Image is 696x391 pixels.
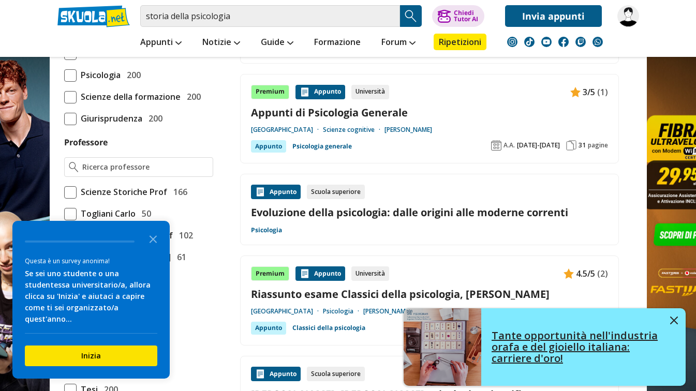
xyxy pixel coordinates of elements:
[143,228,164,249] button: Close the survey
[251,367,301,381] div: Appunto
[323,126,384,134] a: Scienze cognitive
[175,229,193,242] span: 102
[200,34,243,52] a: Notizie
[25,268,157,325] div: Se sei uno studente o una studentessa universitario/a, allora clicca su 'Inizia' e aiutaci a capi...
[570,87,581,97] img: Appunti contenuto
[77,90,181,103] span: Scienze della formazione
[77,185,167,199] span: Scienze Storiche Prof
[583,85,595,99] span: 3/5
[312,34,363,52] a: Formazione
[255,187,265,197] img: Appunti contenuto
[541,37,552,47] img: youtube
[251,140,286,153] div: Appunto
[295,85,345,99] div: Appunto
[432,5,484,27] button: ChiediTutor AI
[400,5,422,27] button: Search Button
[576,267,595,280] span: 4.5/5
[295,266,345,281] div: Appunto
[300,268,310,279] img: Appunti contenuto
[434,34,486,50] a: Ripetizioni
[307,185,365,199] div: Scuola superiore
[12,221,170,379] div: Survey
[251,322,286,334] div: Appunto
[404,308,686,386] a: Tante opportunità nell'industria orafa e del gioiello italiana: carriere d'oro!
[597,85,608,99] span: (1)
[507,37,517,47] img: instagram
[138,207,151,220] span: 50
[491,140,501,151] img: Anno accademico
[517,141,560,149] span: [DATE]-[DATE]
[251,106,608,119] a: Appunti di Psicologia Generale
[123,68,141,82] span: 200
[251,266,289,281] div: Premium
[384,126,432,134] a: [PERSON_NAME]
[593,37,603,47] img: WhatsApp
[251,205,608,219] a: Evoluzione della psicologia: dalle origini alle moderne correnti
[140,5,400,27] input: Cerca appunti, riassunti o versioni
[183,90,201,103] span: 200
[403,8,419,24] img: Cerca appunti, riassunti o versioni
[255,369,265,379] img: Appunti contenuto
[524,37,535,47] img: tiktok
[323,307,363,315] a: Psicologia
[351,85,389,99] div: Università
[379,34,418,52] a: Forum
[588,141,608,149] span: pagine
[258,34,296,52] a: Guide
[292,322,365,334] a: Classici della psicologia
[670,317,678,324] img: close
[251,126,323,134] a: [GEOGRAPHIC_DATA]
[564,268,574,279] img: Appunti contenuto
[351,266,389,281] div: Università
[251,307,323,315] a: [GEOGRAPHIC_DATA]
[251,226,282,234] a: Psicologia
[169,185,187,199] span: 166
[597,267,608,280] span: (2)
[251,287,608,301] a: Riassunto esame Classici della psicologia, [PERSON_NAME]
[566,140,576,151] img: Pagine
[505,5,602,27] a: Invia appunti
[173,250,186,264] span: 61
[77,207,136,220] span: Togliani Carlo
[64,137,108,148] label: Professore
[363,307,411,315] a: [PERSON_NAME]
[575,37,586,47] img: twitch
[251,85,289,99] div: Premium
[454,10,478,22] div: Chiedi Tutor AI
[504,141,515,149] span: A.A.
[292,140,352,153] a: Psicologia generale
[144,112,162,125] span: 200
[77,112,142,125] span: Giurisprudenza
[25,256,157,266] div: Questa è un survey anonima!
[82,162,208,172] input: Ricerca professore
[300,87,310,97] img: Appunti contenuto
[77,68,121,82] span: Psicologia
[492,330,662,364] h4: Tante opportunità nell'industria orafa e del gioiello italiana: carriere d'oro!
[69,162,79,172] img: Ricerca professore
[558,37,569,47] img: facebook
[251,185,301,199] div: Appunto
[617,5,639,27] img: tessarilisa
[138,34,184,52] a: Appunti
[25,345,157,366] button: Inizia
[307,367,365,381] div: Scuola superiore
[579,141,586,149] span: 31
